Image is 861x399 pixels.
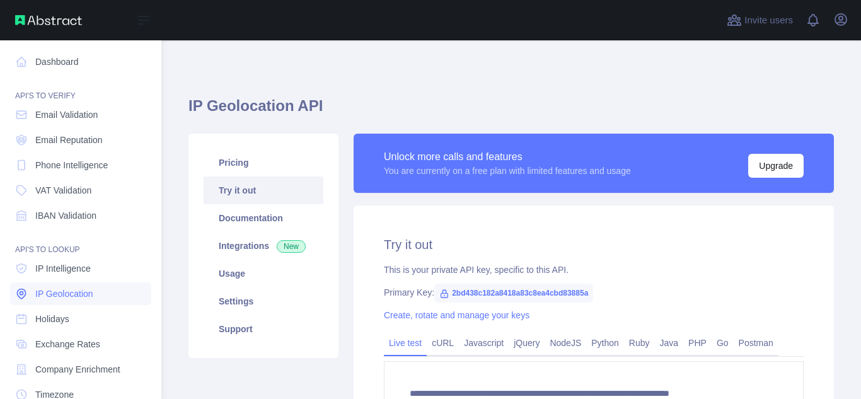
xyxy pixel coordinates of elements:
[509,333,545,353] a: jQuery
[204,232,323,260] a: Integrations New
[204,315,323,343] a: Support
[384,310,529,320] a: Create, rotate and manage your keys
[427,333,459,353] a: cURL
[10,257,151,280] a: IP Intelligence
[655,333,684,353] a: Java
[10,204,151,227] a: IBAN Validation
[204,176,323,204] a: Try it out
[204,149,323,176] a: Pricing
[10,282,151,305] a: IP Geolocation
[10,179,151,202] a: VAT Validation
[748,154,804,178] button: Upgrade
[10,358,151,381] a: Company Enrichment
[384,149,631,165] div: Unlock more calls and features
[35,338,100,350] span: Exchange Rates
[10,103,151,126] a: Email Validation
[204,204,323,232] a: Documentation
[744,13,793,28] span: Invite users
[384,286,804,299] div: Primary Key:
[35,313,69,325] span: Holidays
[35,134,103,146] span: Email Reputation
[384,333,427,353] a: Live test
[10,229,151,255] div: API'S TO LOOKUP
[277,240,306,253] span: New
[204,287,323,315] a: Settings
[10,129,151,151] a: Email Reputation
[10,333,151,356] a: Exchange Rates
[10,154,151,176] a: Phone Intelligence
[545,333,586,353] a: NodeJS
[35,262,91,275] span: IP Intelligence
[10,76,151,101] div: API'S TO VERIFY
[188,96,834,126] h1: IP Geolocation API
[15,15,82,25] img: Abstract API
[712,333,734,353] a: Go
[724,10,795,30] button: Invite users
[35,287,93,300] span: IP Geolocation
[586,333,624,353] a: Python
[683,333,712,353] a: PHP
[10,50,151,73] a: Dashboard
[384,165,631,177] div: You are currently on a free plan with limited features and usage
[624,333,655,353] a: Ruby
[10,308,151,330] a: Holidays
[35,108,98,121] span: Email Validation
[35,159,108,171] span: Phone Intelligence
[734,333,778,353] a: Postman
[204,260,323,287] a: Usage
[434,284,593,303] span: 2bd438c182a8418a83c8ea4cbd83885a
[35,363,120,376] span: Company Enrichment
[459,333,509,353] a: Javascript
[384,236,804,253] h2: Try it out
[35,184,91,197] span: VAT Validation
[384,263,804,276] div: This is your private API key, specific to this API.
[35,209,96,222] span: IBAN Validation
